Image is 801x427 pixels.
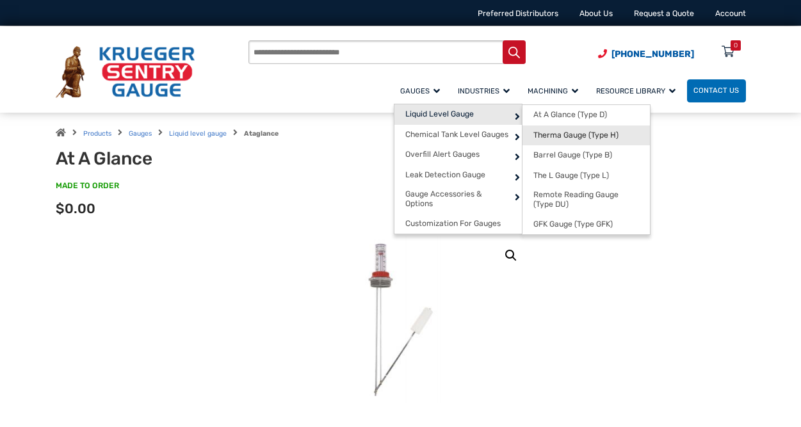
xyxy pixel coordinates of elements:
[56,200,95,216] span: $0.00
[334,235,468,403] img: At A Glance
[596,86,676,95] span: Resource Library
[590,77,687,104] a: Resource Library
[528,86,578,95] span: Machining
[394,145,522,165] a: Overfill Alert Gauges
[405,130,508,140] span: Chemical Tank Level Gauges
[522,125,650,146] a: Therma Gauge (Type H)
[715,9,746,18] a: Account
[522,214,650,235] a: GFK Gauge (Type GFK)
[521,77,590,104] a: Machining
[394,185,522,214] a: Gauge Accessories & Options
[129,129,152,138] a: Gauges
[458,86,510,95] span: Industries
[522,145,650,166] a: Barrel Gauge (Type B)
[56,148,332,170] h1: At A Glance
[522,186,650,214] a: Remote Reading Gauge (Type DU)
[405,109,474,119] span: Liquid Level Gauge
[533,190,638,210] span: Remote Reading Gauge (Type DU)
[394,125,522,145] a: Chemical Tank Level Gauges
[579,9,613,18] a: About Us
[499,244,522,267] a: View full-screen image gallery
[687,79,746,102] a: Contact Us
[405,170,485,180] span: Leak Detection Gauge
[394,214,522,234] a: Customization For Gauges
[634,9,694,18] a: Request a Quote
[56,181,119,192] span: MADE TO ORDER
[405,189,510,209] span: Gauge Accessories & Options
[533,150,612,160] span: Barrel Gauge (Type B)
[394,77,451,104] a: Gauges
[405,219,501,229] span: Customization For Gauges
[169,129,227,138] a: Liquid level gauge
[394,104,522,125] a: Liquid Level Gauge
[394,165,522,186] a: Leak Detection Gauge
[598,47,694,61] a: Phone Number (920) 434-8860
[533,110,607,120] span: At A Glance (Type D)
[244,129,279,138] strong: Ataglance
[405,150,480,159] span: Overfill Alert Gauges
[734,40,738,51] div: 0
[83,129,111,138] a: Products
[451,77,521,104] a: Industries
[478,9,558,18] a: Preferred Distributors
[533,171,609,181] span: The L Gauge (Type L)
[693,86,739,95] span: Contact Us
[522,166,650,186] a: The L Gauge (Type L)
[533,131,619,140] span: Therma Gauge (Type H)
[522,105,650,125] a: At A Glance (Type D)
[56,46,195,97] img: Krueger Sentry Gauge
[400,86,440,95] span: Gauges
[533,220,613,229] span: GFK Gauge (Type GFK)
[611,49,694,60] span: [PHONE_NUMBER]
